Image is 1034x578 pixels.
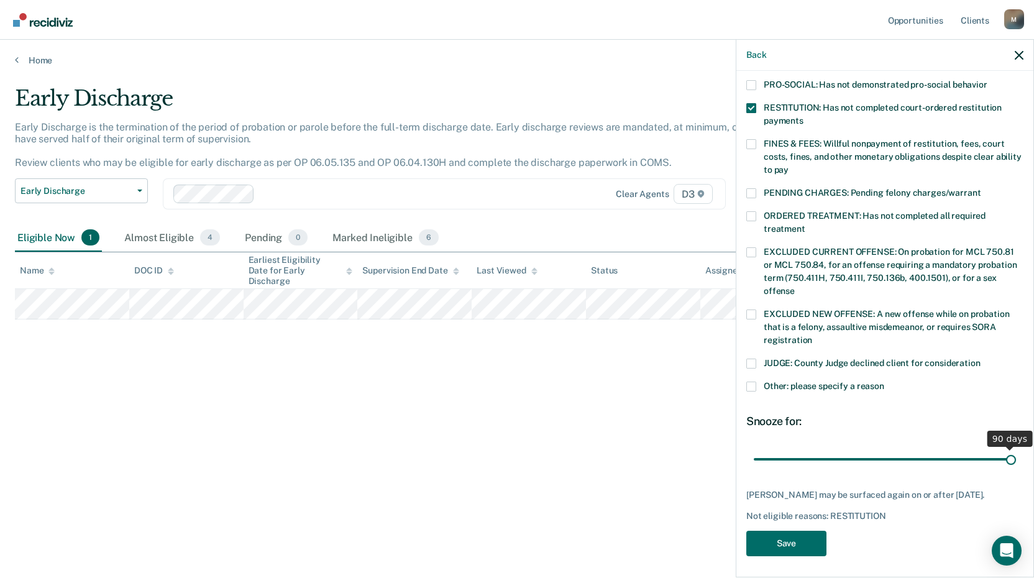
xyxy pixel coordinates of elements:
[764,188,981,198] span: PENDING CHARGES: Pending felony charges/warrant
[746,511,1023,521] div: Not eligible reasons: RESTITUTION
[764,80,987,89] span: PRO-SOCIAL: Has not demonstrated pro-social behavior
[15,224,102,252] div: Eligible Now
[746,415,1023,428] div: Snooze for:
[1004,9,1024,29] button: Profile dropdown button
[362,265,459,276] div: Supervision End Date
[705,265,764,276] div: Assigned to
[288,229,308,245] span: 0
[746,531,826,556] button: Save
[987,431,1033,447] div: 90 days
[764,211,986,234] span: ORDERED TREATMENT: Has not completed all required treatment
[1004,9,1024,29] div: M
[764,247,1017,296] span: EXCLUDED CURRENT OFFENSE: On probation for MCL 750.81 or MCL 750.84, for an offense requiring a m...
[15,121,787,169] p: Early Discharge is the termination of the period of probation or parole before the full-term disc...
[764,139,1022,175] span: FINES & FEES: Willful nonpayment of restitution, fees, court costs, fines, and other monetary obl...
[477,265,537,276] div: Last Viewed
[330,224,441,252] div: Marked Ineligible
[746,50,766,60] button: Back
[746,490,1023,500] div: [PERSON_NAME] may be surfaced again on or after [DATE].
[200,229,220,245] span: 4
[15,86,790,121] div: Early Discharge
[122,224,222,252] div: Almost Eligible
[591,265,618,276] div: Status
[21,186,132,196] span: Early Discharge
[81,229,99,245] span: 1
[20,265,55,276] div: Name
[134,265,174,276] div: DOC ID
[764,381,884,391] span: Other: please specify a reason
[616,189,669,200] div: Clear agents
[13,13,73,27] img: Recidiviz
[992,536,1022,566] div: Open Intercom Messenger
[15,55,1019,66] a: Home
[419,229,439,245] span: 6
[764,309,1009,345] span: EXCLUDED NEW OFFENSE: A new offense while on probation that is a felony, assaultive misdemeanor, ...
[764,358,981,368] span: JUDGE: County Judge declined client for consideration
[674,184,713,204] span: D3
[764,103,1002,126] span: RESTITUTION: Has not completed court-ordered restitution payments
[249,255,353,286] div: Earliest Eligibility Date for Early Discharge
[242,224,310,252] div: Pending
